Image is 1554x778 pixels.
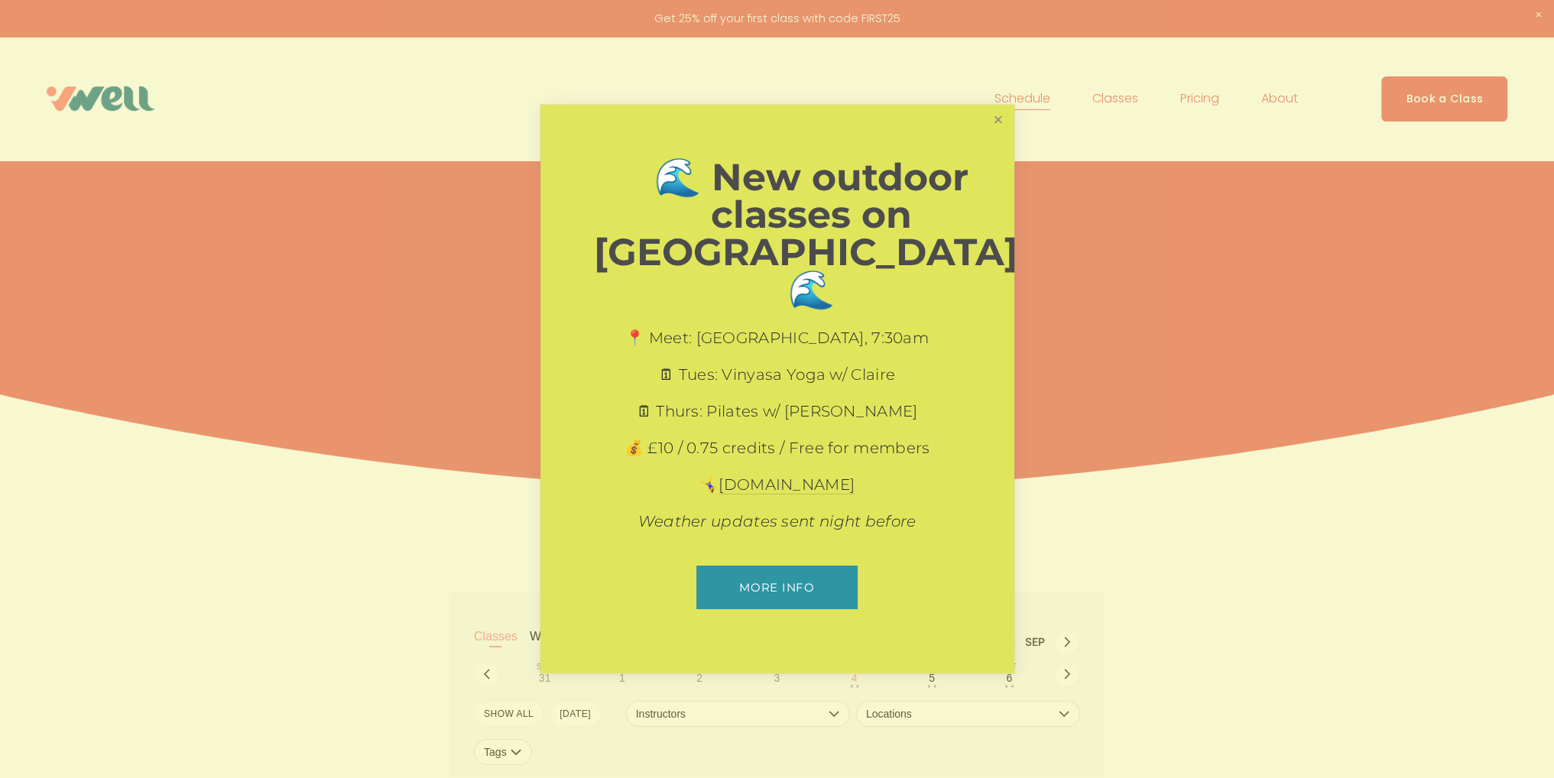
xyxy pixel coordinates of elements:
[638,512,917,530] em: Weather updates sent night before
[594,474,961,495] p: 🤸‍♀️
[696,566,858,609] a: More info
[594,400,961,422] p: 🗓 Thurs: Pilates w/ [PERSON_NAME]
[719,475,855,494] a: [DOMAIN_NAME]
[594,437,961,459] p: 💰 £10 / 0.75 credits / Free for members
[594,327,961,348] p: 📍 Meet: [GEOGRAPHIC_DATA], 7:30am
[594,364,961,385] p: 🗓 Tues: Vinyasa Yoga w/ Claire
[594,158,1029,308] h1: 🌊 New outdoor classes on [GEOGRAPHIC_DATA]! 🌊
[985,107,1011,134] a: Close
